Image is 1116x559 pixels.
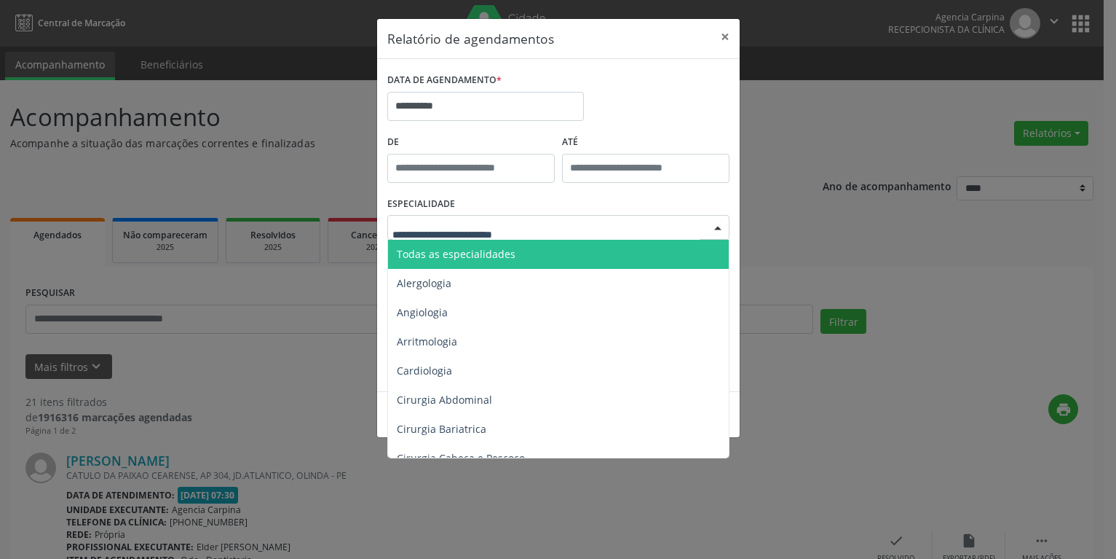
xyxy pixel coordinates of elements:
span: Todas as especialidades [397,247,515,261]
span: Alergologia [397,276,451,290]
label: ATÉ [562,131,729,154]
span: Cardiologia [397,364,452,378]
span: Cirurgia Cabeça e Pescoço [397,451,525,465]
h5: Relatório de agendamentos [387,29,554,48]
span: Arritmologia [397,335,457,348]
span: Cirurgia Abdominal [397,393,492,407]
button: Close [711,19,740,55]
label: DATA DE AGENDAMENTO [387,69,502,92]
span: Cirurgia Bariatrica [397,422,486,436]
label: De [387,131,555,154]
label: ESPECIALIDADE [387,193,455,216]
span: Angiologia [397,305,448,319]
